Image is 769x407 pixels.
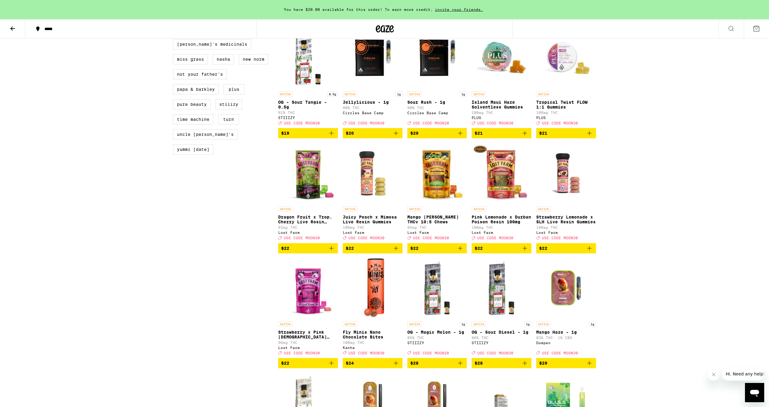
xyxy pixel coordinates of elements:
p: 100mg THC [472,111,531,115]
p: 96mg THC [278,341,338,344]
span: $22 [410,246,418,251]
span: $22 [281,361,289,366]
p: SATIVA [278,321,293,327]
img: PLUS - Tropical Twist FLOW 1:1 Gummies [536,28,596,88]
button: Add to bag [343,128,403,138]
p: SATIVA [343,91,357,97]
img: Lost Farm - Juicy Peach x Mimosa Live Resin Gummies [343,143,403,203]
div: PLUS [536,116,596,120]
iframe: Button to launch messaging window [745,383,764,402]
p: SATIVA [343,321,357,327]
div: Lost Farm [407,231,467,234]
p: Dragon Fruit x Trop. Cherry Live Rosin Chews [278,215,338,224]
img: Circles Base Camp - Sour Rush - 1g [407,28,467,88]
p: Strawberry x Pink [DEMOGRAPHIC_DATA] Live Resin Chews - 100mg [278,330,338,339]
div: Lost Farm [472,231,531,234]
p: SATIVA [536,91,551,97]
p: Sour Rush - 1g [407,100,467,105]
label: New Norm [239,54,268,64]
span: $22 [281,246,289,251]
label: Miss Grass [173,54,208,64]
p: 100mg THC [536,111,596,115]
span: $29 [539,361,547,366]
a: Open page for Jellylicious - 1g from Circles Base Camp [343,28,403,128]
p: SATIVA [407,321,422,327]
img: Circles Base Camp - Jellylicious - 1g [343,28,403,88]
img: Lost Farm - Mango Jack Herer THCv 10:5 Chews [407,143,467,203]
div: Circles Base Camp [407,111,467,115]
p: Mango Haze - 1g [536,330,596,335]
button: Add to bag [536,128,596,138]
p: Island Maui Haze Solventless Gummies [472,100,531,109]
span: USE CODE MOON30 [477,351,513,355]
img: STIIIZY - OG - Sour Tangie - 0.5g [278,28,338,88]
p: OG - Sour Tangie - 0.5g [278,100,338,109]
p: Jellylicious - 1g [343,100,403,105]
span: USE CODE MOON30 [348,121,384,125]
p: 100mg THC [472,225,531,229]
p: 100mg THC [343,225,403,229]
span: USE CODE MOON30 [413,236,449,240]
p: Fly Minis Nano Chocolate Bites [343,330,403,339]
div: PLUS [472,116,531,120]
div: Lost Farm [278,231,338,234]
p: 1g [460,91,467,97]
img: Dompen - Mango Haze - 1g [536,258,596,318]
div: STIIIZY [472,341,531,345]
span: USE CODE MOON30 [413,121,449,125]
span: USE CODE MOON30 [477,236,513,240]
p: 1g [589,321,596,327]
p: SATIVA [472,321,486,327]
div: Kanha [343,346,403,350]
span: $21 [475,131,483,136]
p: OG - Magic Melon - 1g [407,330,467,335]
span: USE CODE MOON30 [348,351,384,355]
a: Open page for Mango Haze - 1g from Dompen [536,258,596,358]
span: $22 [539,246,547,251]
span: USE CODE MOON30 [542,121,578,125]
a: Open page for Mango Jack Herer THCv 10:5 Chews from Lost Farm [407,143,467,243]
span: $28 [410,361,418,366]
a: Open page for OG - Sour Diesel - 1g from STIIIZY [472,258,531,358]
p: SATIVA [536,206,551,212]
div: STIIIZY [407,341,467,345]
p: Juicy Peach x Mimosa Live Resin Gummies [343,215,403,224]
p: SATIVA [278,91,293,97]
p: Tropical Twist FLOW 1:1 Gummies [536,100,596,109]
div: Dompen [536,341,596,345]
p: 90% THC [343,106,403,110]
img: PLUS - Island Maui Haze Solventless Gummies [472,28,531,88]
p: SATIVA [472,91,486,97]
p: OG - Sour Diesel - 1g [472,330,531,335]
button: Add to bag [536,358,596,368]
span: $20 [346,131,354,136]
div: Lost Farm [343,231,403,234]
button: Add to bag [472,358,531,368]
p: 85% THC [407,336,467,340]
span: You have $20.00 available for this order! To earn more credit, [284,8,433,11]
img: Lost Farm - Strawberry Lemonade x SLH Live Resin Gummies [536,143,596,203]
iframe: Close message [708,369,720,381]
span: USE CODE MOON30 [542,351,578,355]
span: $21 [539,131,547,136]
label: PLUS [223,84,245,94]
label: Pure Beauty [173,99,211,109]
label: Time Machine [173,114,213,124]
a: Open page for OG - Magic Melon - 1g from STIIIZY [407,258,467,358]
span: invite your friends. [433,8,485,11]
a: Open page for Pink Lemonade x Durban Poison Resin 100mg from Lost Farm [472,143,531,243]
span: $22 [475,246,483,251]
img: STIIIZY - OG - Magic Melon - 1g [407,258,467,318]
p: Strawberry Lemonade x SLH Live Resin Gummies [536,215,596,224]
p: 1g [395,91,403,97]
span: $22 [346,246,354,251]
img: STIIIZY - OG - Sour Diesel - 1g [472,258,531,318]
label: Yummi [DATE] [173,144,213,155]
label: turn [218,114,239,124]
button: Add to bag [407,243,467,253]
img: Lost Farm - Strawberry x Pink Jesus Live Resin Chews - 100mg [278,258,338,318]
div: Circles Base Camp [343,111,403,115]
img: Lost Farm - Pink Lemonade x Durban Poison Resin 100mg [472,143,531,203]
span: $20 [410,131,418,136]
p: 92mg THC [278,225,338,229]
